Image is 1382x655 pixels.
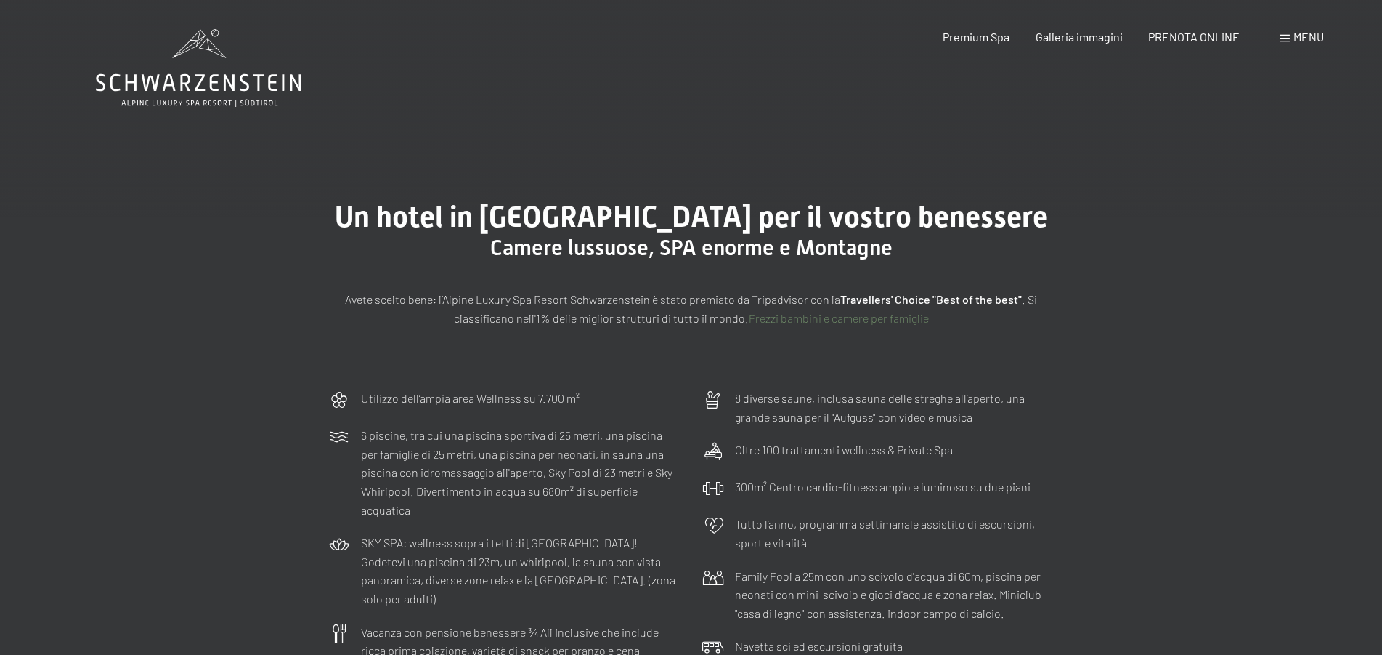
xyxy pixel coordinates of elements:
strong: Travellers' Choice "Best of the best" [840,292,1022,306]
p: Utilizzo dell‘ampia area Wellness su 7.700 m² [361,389,580,408]
p: Oltre 100 trattamenti wellness & Private Spa [735,441,953,459]
a: Prezzi bambini e camere per famiglie [749,311,929,325]
p: 300m² Centro cardio-fitness ampio e luminoso su due piani [735,478,1031,497]
span: Un hotel in [GEOGRAPHIC_DATA] per il vostro benessere [335,200,1048,234]
p: Family Pool a 25m con uno scivolo d'acqua di 60m, piscina per neonati con mini-scivolo e gioci d'... [735,567,1054,623]
p: 8 diverse saune, inclusa sauna delle streghe all’aperto, una grande sauna per il "Aufguss" con vi... [735,389,1054,426]
p: Tutto l’anno, programma settimanale assistito di escursioni, sport e vitalità [735,515,1054,552]
span: Camere lussuose, SPA enorme e Montagne [490,235,893,260]
a: Galleria immagini [1036,30,1123,44]
p: 6 piscine, tra cui una piscina sportiva di 25 metri, una piscina per famiglie di 25 metri, una pi... [361,426,680,519]
a: PRENOTA ONLINE [1148,30,1240,44]
span: Menu [1293,30,1324,44]
a: Premium Spa [943,30,1009,44]
p: Avete scelto bene: l’Alpine Luxury Spa Resort Schwarzenstein è stato premiato da Tripadvisor con ... [328,290,1054,327]
p: SKY SPA: wellness sopra i tetti di [GEOGRAPHIC_DATA]! Godetevi una piscina di 23m, un whirlpool, ... [361,534,680,608]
